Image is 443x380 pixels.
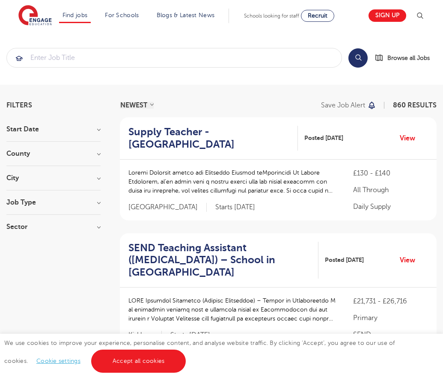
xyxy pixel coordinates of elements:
[301,10,334,22] a: Recruit
[18,5,52,27] img: Engage Education
[325,255,364,264] span: Posted [DATE]
[91,350,186,373] a: Accept all cookies
[244,13,299,19] span: Schools looking for staff
[128,242,318,279] a: SEND Teaching Assistant ([MEDICAL_DATA]) – School in [GEOGRAPHIC_DATA]
[36,358,80,364] a: Cookie settings
[128,126,291,151] h2: Supply Teacher - [GEOGRAPHIC_DATA]
[4,340,395,364] span: We use cookies to improve your experience, personalise content, and analyse website traffic. By c...
[321,102,376,109] button: Save job alert
[353,185,428,195] p: All Through
[369,9,406,22] a: Sign up
[170,331,210,340] p: Starts [DATE]
[6,102,32,109] span: Filters
[128,126,298,151] a: Supply Teacher - [GEOGRAPHIC_DATA]
[128,331,162,340] span: Kirklees
[304,134,343,142] span: Posted [DATE]
[321,102,365,109] p: Save job alert
[6,126,101,133] h3: Start Date
[400,255,422,266] a: View
[157,12,215,18] a: Blogs & Latest News
[62,12,88,18] a: Find jobs
[105,12,139,18] a: For Schools
[353,168,428,178] p: £130 - £140
[353,296,428,306] p: £21,731 - £26,716
[215,203,255,212] p: Starts [DATE]
[7,48,342,67] input: Submit
[375,53,437,63] a: Browse all Jobs
[393,101,437,109] span: 860 RESULTS
[6,48,342,68] div: Submit
[128,242,312,279] h2: SEND Teaching Assistant ([MEDICAL_DATA]) – School in [GEOGRAPHIC_DATA]
[353,313,428,323] p: Primary
[6,175,101,181] h3: City
[400,133,422,144] a: View
[353,202,428,212] p: Daily Supply
[6,223,101,230] h3: Sector
[348,48,368,68] button: Search
[308,12,327,19] span: Recruit
[387,53,430,63] span: Browse all Jobs
[353,330,428,340] p: SEND
[6,199,101,206] h3: Job Type
[128,203,207,212] span: [GEOGRAPHIC_DATA]
[6,150,101,157] h3: County
[128,296,336,323] p: LORE Ipsumdol Sitametco (Adipisc Elitseddoe) – Tempor in Utlaboreetdo M al enimadmin veniamq nost...
[128,168,336,195] p: Loremi Dolorsit ametco adi Elitseddo Eiusmod teMporincidi Ut Labore Etdolorem, al’en admin veni q...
